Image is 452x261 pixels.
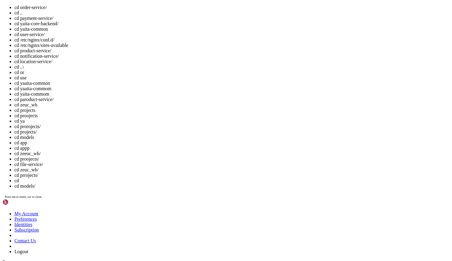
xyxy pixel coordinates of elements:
[2,8,374,13] x-row: PRESS','SCHEDULED','SAME_DAY','NEXT_DAY'))" via JDBC [ERROR: column "delivery_type" of relation "...
[14,43,450,48] li: cd /etc/nginx/sites-available
[73,217,76,222] div: (28, 42)
[14,81,450,86] li: cd yaaita-common
[2,217,55,222] span: ubuntu@ip-172-31-91-17
[2,100,374,105] x-row: 1161 mvn clean install -DskipTests
[2,186,374,192] x-row: 1178 sudo systemctl restart yaita-order.service
[2,161,374,166] x-row: 1173 sudo journalctl -u yaita-user.service -f
[2,146,374,151] x-row: 1170 sudo journalctl -u yaita-payment.service -f
[14,211,38,216] a: My Account
[2,202,374,207] x-row: 1181 sudo systemctl restart yaita-order.service
[2,33,374,38] x-row: [DATE] 13:27:56 ip-172-31-91-17 bash[1142850]: at org.hibernate.tool.schema.internal.exec.Generat...
[14,59,450,64] li: cd location-service/
[2,197,374,202] x-row: 1180 clear
[14,64,450,70] li: cd ..\
[14,75,450,81] li: cd use
[5,195,42,198] span: Press tab to insert, esc to close.
[14,156,450,162] li: cd proojects/
[14,16,450,21] li: cd payment-service/
[14,102,450,108] li: cd zeuc_wb
[14,21,450,26] li: cd yaita-core-backend/
[14,146,450,151] li: cd appp
[2,64,374,69] x-row: 1154 sudo journalctl -u yaita-payment.service -f
[14,48,450,54] li: cd product-service/
[14,10,450,16] li: cd ..
[2,217,374,222] x-row: : $ cd
[2,207,374,212] x-row: 1182 sudo journalctl -u yaita-order.service -f
[14,54,450,59] li: cd notification-service/
[2,212,374,217] x-row: 1183 history
[2,105,374,110] x-row: 1162 sudo systemctl restart yaita-payment.service
[14,86,450,91] li: cd yaaita-commom
[2,199,37,205] img: Shellngn
[2,125,374,130] x-row: 1166 cd order-service/
[14,238,36,243] a: Contact Us
[14,97,450,102] li: cd paroduct-service/
[2,54,374,59] x-row: 1152 clear
[14,135,450,140] li: cd models
[14,222,32,227] a: Identities
[2,140,374,146] x-row: 1169 clear
[2,166,374,171] x-row: 1174 sudo systemctl restart yaita-user.service
[14,178,450,183] li: cd
[14,91,450,97] li: cd yaita-commom
[14,37,450,43] li: cd /etc/nginx/conf.d/
[14,216,37,222] a: Preferences
[14,32,450,37] li: cd user-service/
[14,151,450,156] li: cd zeeuc_wb/
[14,249,28,254] a: Logout
[2,74,374,79] x-row: 1156 history
[2,120,374,125] x-row: 1165 cd ..
[14,70,450,75] li: cd or
[2,130,374,135] x-row: 1167 mvn clean install -DskipTests
[2,23,374,28] x-row: [DATE] 13:27:56 ip-172-31-91-17 bash[1142850]: add column delivery_type varchar(20) not null chec...
[14,167,450,173] li: cd zeuc_wb/
[14,140,450,146] li: cd app
[2,48,374,54] x-row: SchemaMigrator.java:574)
[14,129,450,135] li: cd projects/
[2,28,374,33] x-row: PRESS','SCHEDULED','SAME_DAY','NEXT_DAY'))" via JDBC [ERROR: column "delivery_type" of relation "...
[14,118,450,124] li: cd ya
[14,26,450,32] li: cd yaita-common
[2,115,374,120] x-row: 1164 clear
[2,181,374,186] x-row: 1177 sudo journalctl -u yaita-order.service -f
[2,110,374,115] x-row: 1163 sudo journalctl -u yaita-payment.service -f
[14,108,450,113] li: cd projects
[2,135,374,140] x-row: 1168 sudo journalctl -u yaita-payment.service -f
[2,94,374,100] x-row: 1160 clear
[2,84,374,89] x-row: 1158 cd ..
[2,192,374,197] x-row: 1179 sudo journalctl -u yaita-order.service -f
[2,79,374,84] x-row: 1157 clear
[2,171,374,176] x-row: 1175 sudo journalctl -u yaita-user.service -f
[14,227,39,232] a: Subscription
[14,183,450,189] li: cd models/
[2,89,374,94] x-row: 1159 cd payment-service/
[14,162,450,167] li: cd file-service/
[58,217,60,222] span: ~
[14,5,450,10] li: cd order-service/
[2,13,374,18] x-row: [DATE] 13:27:56 ip-172-31-91-17 bash[1142850]: org.hibernate.tool.schema.spi.CommandAcceptanceExc...
[2,43,374,48] x-row: [DATE] 13:27:56 ip-172-31-91-17 bash[1142850]: at org.hibernate.tool.schema.internal.AbstractSche...
[2,151,374,156] x-row: 1171 clear
[2,59,374,64] x-row: 1153 sudo systemctl restart yaita-payment.service
[14,113,450,118] li: cd proojects
[2,18,374,23] x-row: [DATE] 13:27:56 ip-172-31-91-17 bash[1142850]: alter table if exists distance_pricing
[2,176,374,181] x-row: 1176 mvn clean install -DskipTests
[2,156,374,161] x-row: 1172 sudo systemctl restart yaita-user.service
[2,69,374,74] x-row: 1155 clear
[14,124,450,129] li: cd prorojects/
[2,38,374,43] x-row: ionTargetToDatabase.java:94)
[2,2,374,8] x-row: [DATE] 13:27:56 ip-172-31-91-17 bash[1142850]: add column delivery_type varchar(20) not null chec...
[14,173,450,178] li: cd prrojects/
